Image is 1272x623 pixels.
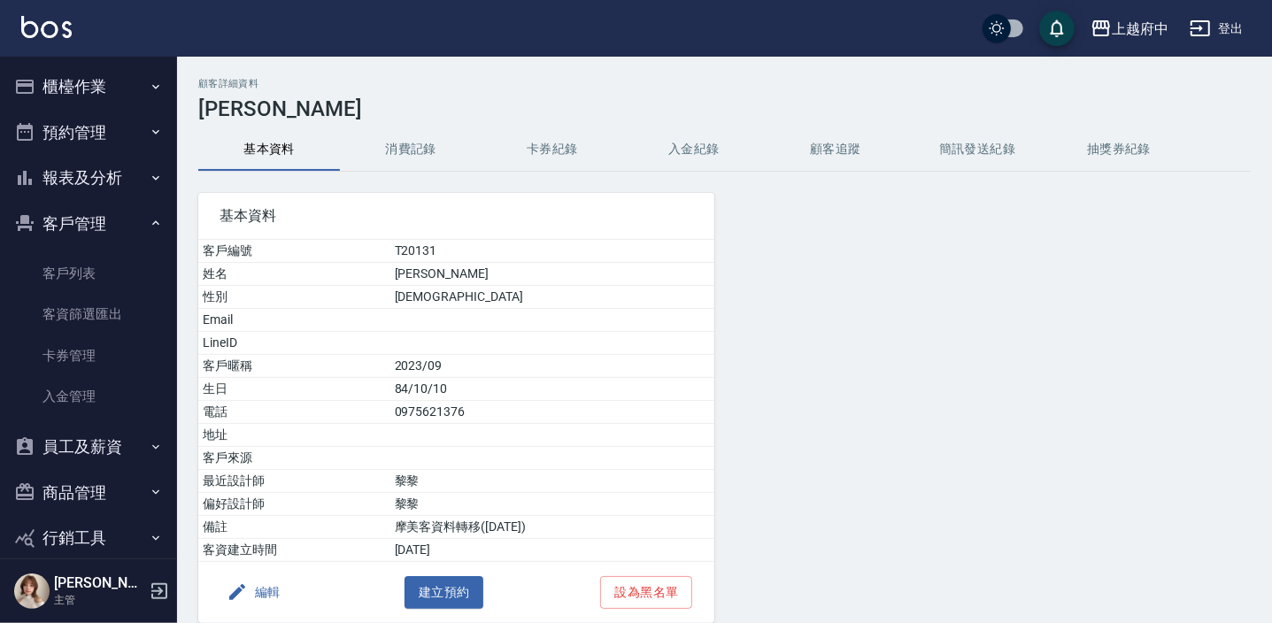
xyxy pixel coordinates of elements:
[390,516,714,539] td: 摩美客資料轉移([DATE])
[198,401,390,424] td: 電話
[7,64,170,110] button: 櫃檯作業
[54,592,144,608] p: 主管
[198,286,390,309] td: 性別
[198,309,390,332] td: Email
[765,128,906,171] button: 顧客追蹤
[198,493,390,516] td: 偏好設計師
[198,378,390,401] td: 生日
[198,332,390,355] td: LineID
[7,155,170,201] button: 報表及分析
[7,110,170,156] button: 預約管理
[7,335,170,376] a: 卡券管理
[198,355,390,378] td: 客戶暱稱
[600,576,692,609] button: 設為黑名單
[198,470,390,493] td: 最近設計師
[14,573,50,609] img: Person
[390,263,714,286] td: [PERSON_NAME]
[390,401,714,424] td: 0975621376
[198,263,390,286] td: 姓名
[390,286,714,309] td: [DEMOGRAPHIC_DATA]
[390,539,714,562] td: [DATE]
[198,424,390,447] td: 地址
[198,447,390,470] td: 客戶來源
[198,240,390,263] td: 客戶編號
[7,470,170,516] button: 商品管理
[198,96,1251,121] h3: [PERSON_NAME]
[21,16,72,38] img: Logo
[390,493,714,516] td: 黎黎
[220,207,693,225] span: 基本資料
[340,128,482,171] button: 消費記錄
[390,470,714,493] td: 黎黎
[7,515,170,561] button: 行銷工具
[390,240,714,263] td: T20131
[7,294,170,335] a: 客資篩選匯出
[482,128,623,171] button: 卡券紀錄
[7,201,170,247] button: 客戶管理
[1183,12,1251,45] button: 登出
[1112,18,1168,40] div: 上越府中
[198,516,390,539] td: 備註
[198,78,1251,89] h2: 顧客詳細資料
[7,253,170,294] a: 客戶列表
[390,355,714,378] td: 2023/09
[1048,128,1190,171] button: 抽獎券紀錄
[906,128,1048,171] button: 簡訊發送紀錄
[390,378,714,401] td: 84/10/10
[220,576,288,609] button: 編輯
[54,574,144,592] h5: [PERSON_NAME]
[7,424,170,470] button: 員工及薪資
[7,376,170,417] a: 入金管理
[198,539,390,562] td: 客資建立時間
[198,128,340,171] button: 基本資料
[623,128,765,171] button: 入金紀錄
[1083,11,1176,47] button: 上越府中
[1039,11,1075,46] button: save
[405,576,484,609] button: 建立預約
